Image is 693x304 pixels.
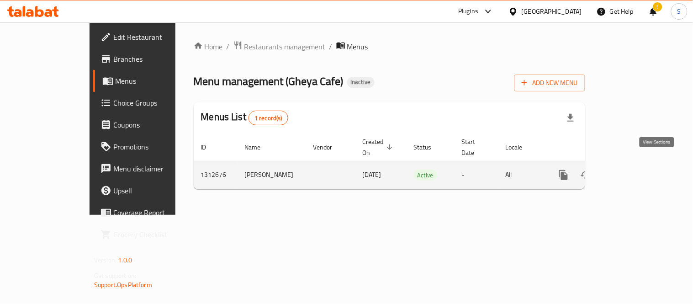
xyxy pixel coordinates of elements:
span: S [677,6,681,16]
a: Choice Groups [93,92,205,114]
span: [DATE] [363,169,381,181]
td: All [498,161,545,189]
a: Upsell [93,180,205,202]
span: Created On [363,136,396,158]
span: Coupons [113,119,198,130]
span: ID [201,142,218,153]
a: Menus [93,70,205,92]
span: Get support on: [94,270,136,282]
span: Add New Menu [522,77,578,89]
span: Vendor [313,142,344,153]
li: / [329,41,333,52]
div: [GEOGRAPHIC_DATA] [522,6,582,16]
span: Branches [113,53,198,64]
a: Edit Restaurant [93,26,205,48]
a: Grocery Checklist [93,224,205,245]
span: Restaurants management [244,41,326,52]
a: Coupons [93,114,205,136]
a: Restaurants management [233,41,326,53]
h2: Menus List [201,110,288,125]
span: Menus [115,75,198,86]
span: Name [245,142,273,153]
span: Grocery Checklist [113,229,198,240]
th: Actions [545,133,648,161]
span: Start Date [462,136,487,158]
div: Total records count [249,111,288,125]
td: - [455,161,498,189]
span: Status [414,142,444,153]
button: Change Status [575,164,597,186]
span: Coverage Report [113,207,198,218]
a: Promotions [93,136,205,158]
button: more [553,164,575,186]
span: 1 record(s) [249,114,288,123]
span: Upsell [113,185,198,196]
span: Menus [347,41,368,52]
a: Home [194,41,223,52]
div: Plugins [458,6,478,17]
a: Support.OpsPlatform [94,279,152,291]
span: Choice Groups [113,97,198,108]
span: Inactive [347,78,375,86]
td: 1312676 [194,161,238,189]
a: Branches [93,48,205,70]
li: / [227,41,230,52]
div: Export file [560,107,582,129]
td: [PERSON_NAME] [238,161,306,189]
a: Coverage Report [93,202,205,224]
nav: breadcrumb [194,41,585,53]
span: Menu disclaimer [113,163,198,174]
a: Menu disclaimer [93,158,205,180]
span: 1.0.0 [118,254,132,266]
span: Edit Restaurant [113,32,198,43]
div: Active [414,170,437,181]
span: Active [414,170,437,181]
span: Menu management ( Gheya Cafe ) [194,71,344,91]
div: Inactive [347,77,375,88]
button: Add New Menu [514,75,585,91]
span: Promotions [113,141,198,152]
table: enhanced table [194,133,648,189]
span: Locale [506,142,534,153]
span: Version: [94,254,116,266]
